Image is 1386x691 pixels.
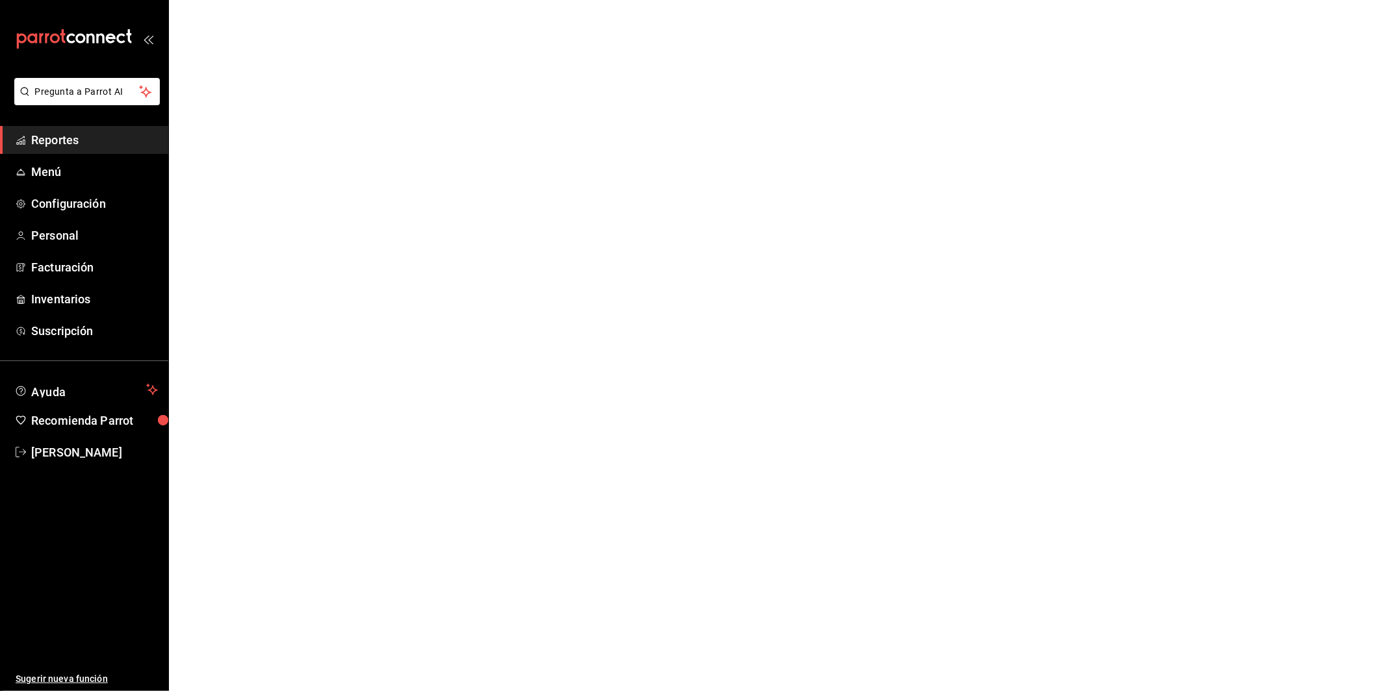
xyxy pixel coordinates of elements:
span: Recomienda Parrot [31,412,158,429]
span: Inventarios [31,290,158,308]
span: [PERSON_NAME] [31,444,158,461]
span: Suscripción [31,322,158,340]
span: Pregunta a Parrot AI [35,85,140,99]
span: Reportes [31,131,158,149]
span: Personal [31,227,158,244]
button: open_drawer_menu [143,34,153,44]
span: Sugerir nueva función [16,672,158,686]
span: Configuración [31,195,158,212]
span: Facturación [31,258,158,276]
button: Pregunta a Parrot AI [14,78,160,105]
a: Pregunta a Parrot AI [9,94,160,108]
span: Ayuda [31,382,141,397]
span: Menú [31,163,158,181]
